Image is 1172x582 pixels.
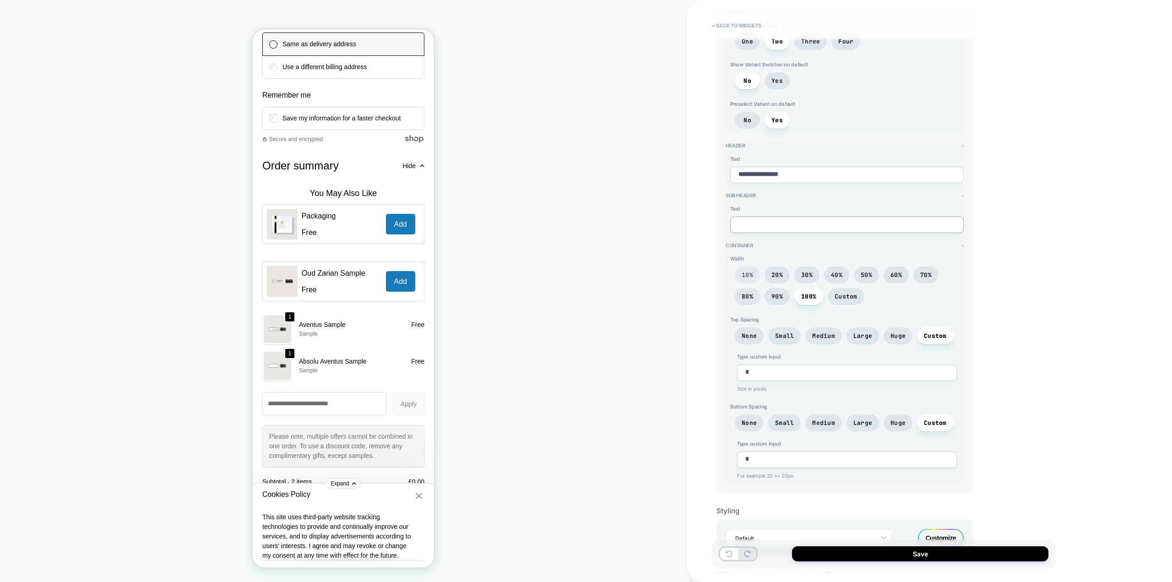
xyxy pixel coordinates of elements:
[771,271,783,279] span: 20%
[49,183,83,190] span: Packaging
[730,206,964,212] span: Text
[742,38,753,45] span: One
[141,248,154,256] span: Add
[737,441,957,447] span: Type custom input
[30,11,103,18] label: Same as delivery address
[10,483,160,531] p: This site uses third-party website tracking technologies to provide and continually improve our s...
[853,332,872,340] span: Large
[812,332,835,340] span: Medium
[57,159,124,169] span: You May Also Like
[49,198,64,209] span: Free
[133,242,163,262] button: Add
[46,337,152,345] p: Sample
[831,271,842,279] span: 40%
[838,38,853,45] span: Four
[161,461,172,472] button: Close
[36,320,39,328] span: 1
[30,85,148,92] span: Save my information for a faster checkout
[16,403,160,430] span: Please note, multiple offers cannot be combined in one order. To use a discount code, remove any ...
[890,419,906,427] span: Huge
[742,332,757,340] span: None
[726,192,756,199] span: Sub Header
[16,106,152,114] p: Secure and encrypted
[730,316,964,323] span: Top Spacing
[835,293,857,300] span: Custom
[46,327,152,337] p: Absolu Aventus Sample
[10,129,172,153] button: Order summaryHide
[16,34,25,42] input: Use a different billing address
[150,133,163,140] span: Hide
[742,419,757,427] span: None
[771,77,783,85] span: Yes
[742,293,753,300] span: 80%
[743,116,751,124] span: No
[78,451,97,457] strong: Expand
[890,271,902,279] span: 60%
[961,142,964,149] span: -
[152,106,172,114] svg: Shop
[771,293,783,300] span: 90%
[158,327,172,337] span: Free
[30,34,114,41] label: Use a different billing address
[853,419,872,427] span: Large
[792,546,1048,561] button: Save
[36,283,39,292] span: 1
[46,300,152,309] p: Sample
[16,11,25,19] input: Same as delivery address
[10,449,59,456] span: Subtotal · 2 items
[737,473,957,479] span: For example 20 => 20px
[771,116,783,124] span: Yes
[10,129,86,143] h2: Order summary
[812,419,835,427] span: Medium
[46,291,152,300] p: Aventus Sample
[924,332,947,340] span: Custom
[10,282,172,353] section: Shopping cart
[10,461,160,470] h3: Cookies Policy
[730,403,964,410] span: Bottom Spacing
[141,191,154,199] span: Add
[10,61,172,71] h3: Remember me
[730,61,964,68] span: Show Variant Switcher on default
[961,242,964,249] span: -
[49,255,64,266] span: Free
[775,419,794,427] span: Small
[726,9,765,15] span: Product Style
[920,271,932,279] span: 70%
[801,271,813,279] span: 30%
[861,271,872,279] span: 50%
[801,38,820,45] span: Three
[730,156,964,162] span: Text
[924,419,947,427] span: Custom
[737,354,957,360] span: Type custom input
[10,322,39,351] img: Absolu Aventus Sample
[10,285,39,315] img: aventus 1.7ml sample vial
[730,256,964,262] span: Width
[775,332,794,340] span: Small
[726,242,753,249] span: Container
[742,271,753,279] span: 10%
[961,9,964,15] span: -
[801,293,816,300] span: 100%
[726,142,745,149] span: Header
[730,101,964,107] span: Preselect Variant on default
[73,449,108,459] button: Expand
[158,291,172,300] span: Free
[156,449,172,456] span: £0.00
[961,192,964,199] span: -
[133,185,163,205] button: Add
[743,77,751,85] span: No
[737,386,957,392] span: Size in pixels
[890,332,906,340] span: Huge
[707,18,766,33] button: < Back to widgets
[716,506,973,515] div: Styling
[771,38,783,45] span: Two
[49,240,113,248] span: Oud Zarian Sample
